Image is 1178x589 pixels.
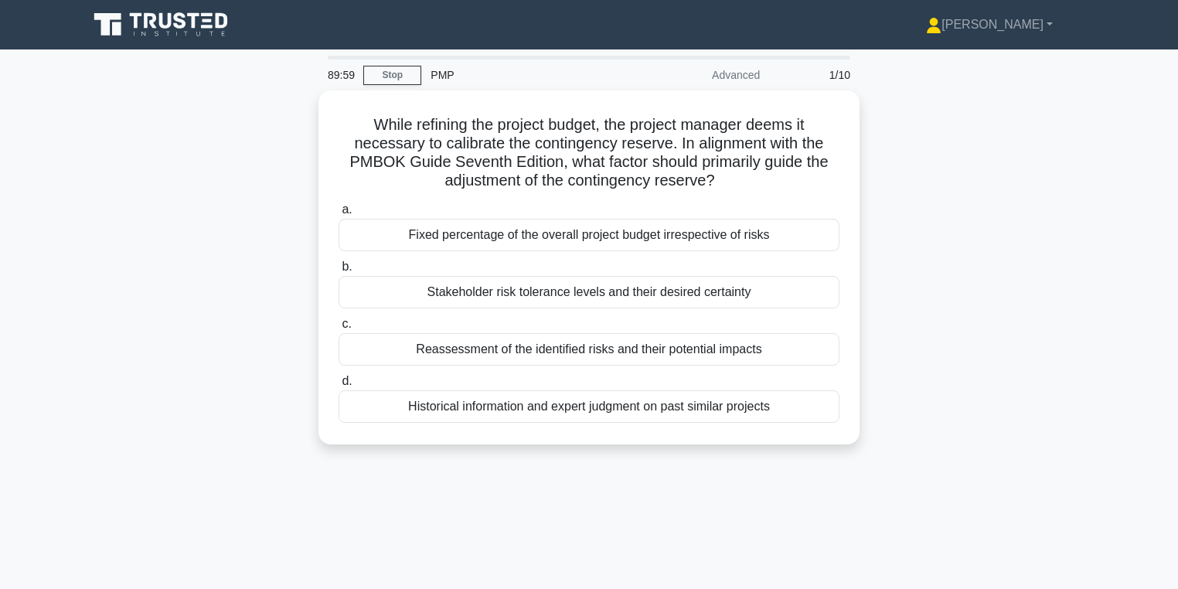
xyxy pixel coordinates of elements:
[337,115,841,191] h5: While refining the project budget, the project manager deems it necessary to calibrate the contin...
[339,219,839,251] div: Fixed percentage of the overall project budget irrespective of risks
[342,203,352,216] span: a.
[342,317,351,330] span: c.
[318,60,363,90] div: 89:59
[421,60,634,90] div: PMP
[339,333,839,366] div: Reassessment of the identified risks and their potential impacts
[342,374,352,387] span: d.
[339,276,839,308] div: Stakeholder risk tolerance levels and their desired certainty
[889,9,1090,40] a: [PERSON_NAME]
[769,60,860,90] div: 1/10
[342,260,352,273] span: b.
[339,390,839,423] div: Historical information and expert judgment on past similar projects
[634,60,769,90] div: Advanced
[363,66,421,85] a: Stop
